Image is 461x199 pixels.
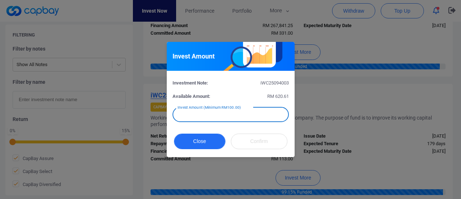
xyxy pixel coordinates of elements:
[230,79,294,87] div: iWC25094003
[267,94,289,99] span: RM 620.61
[174,134,225,149] button: Close
[178,105,241,110] label: Invest Amount (Minimum RM100.00)
[167,79,231,87] div: Investment Note:
[167,93,231,100] div: Available Amount:
[173,52,215,61] h5: Invest Amount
